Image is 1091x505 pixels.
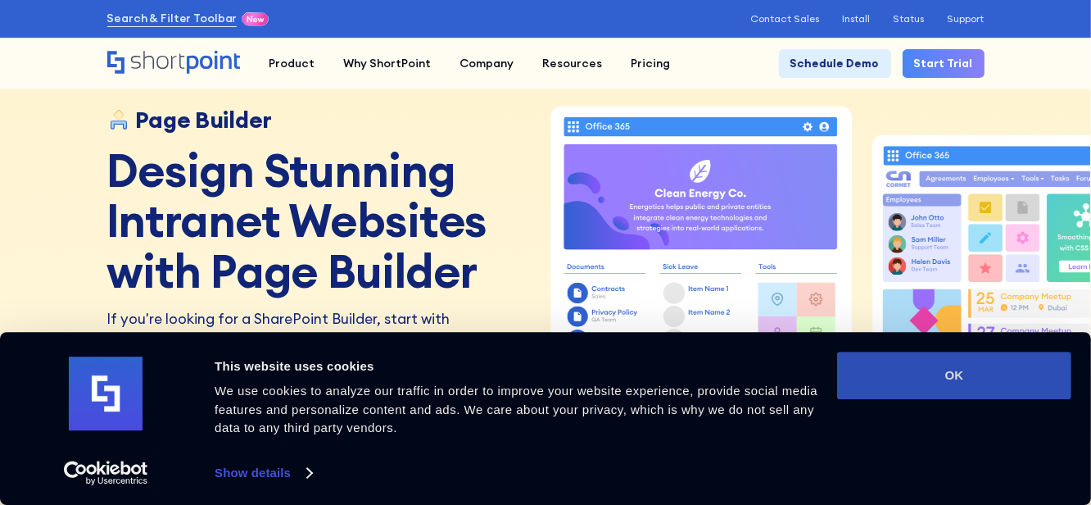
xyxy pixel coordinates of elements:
a: Pricing [617,49,685,78]
a: Resources [528,49,617,78]
a: Search & Filter Toolbar [107,10,238,27]
div: Why ShortPoint [343,55,431,72]
a: Why ShortPoint [329,49,446,78]
button: OK [837,352,1071,399]
div: Pricing [631,55,670,72]
a: Start Trial [903,49,985,78]
div: This website uses cookies [215,357,818,376]
img: logo [69,357,143,431]
div: Page Builder [136,107,273,133]
a: Product [255,49,329,78]
span: We use cookies to analyze our traffic in order to improve your website experience, provide social... [215,384,817,434]
a: Home [107,51,241,75]
a: Install [843,13,871,25]
a: Company [446,49,528,78]
a: Show details [215,461,311,485]
a: Contact Sales [751,13,820,25]
h2: If you're looking for a SharePoint Builder, start with ShortPoint! [107,308,463,352]
div: Product [269,55,315,72]
div: Resources [542,55,602,72]
a: Support [948,13,985,25]
a: Status [894,13,925,25]
div: Company [459,55,514,72]
a: Schedule Demo [779,49,891,78]
a: Usercentrics Cookiebot - opens in a new window [34,461,178,485]
h1: Design Stunning Intranet Websites with Page Builder [107,145,537,297]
